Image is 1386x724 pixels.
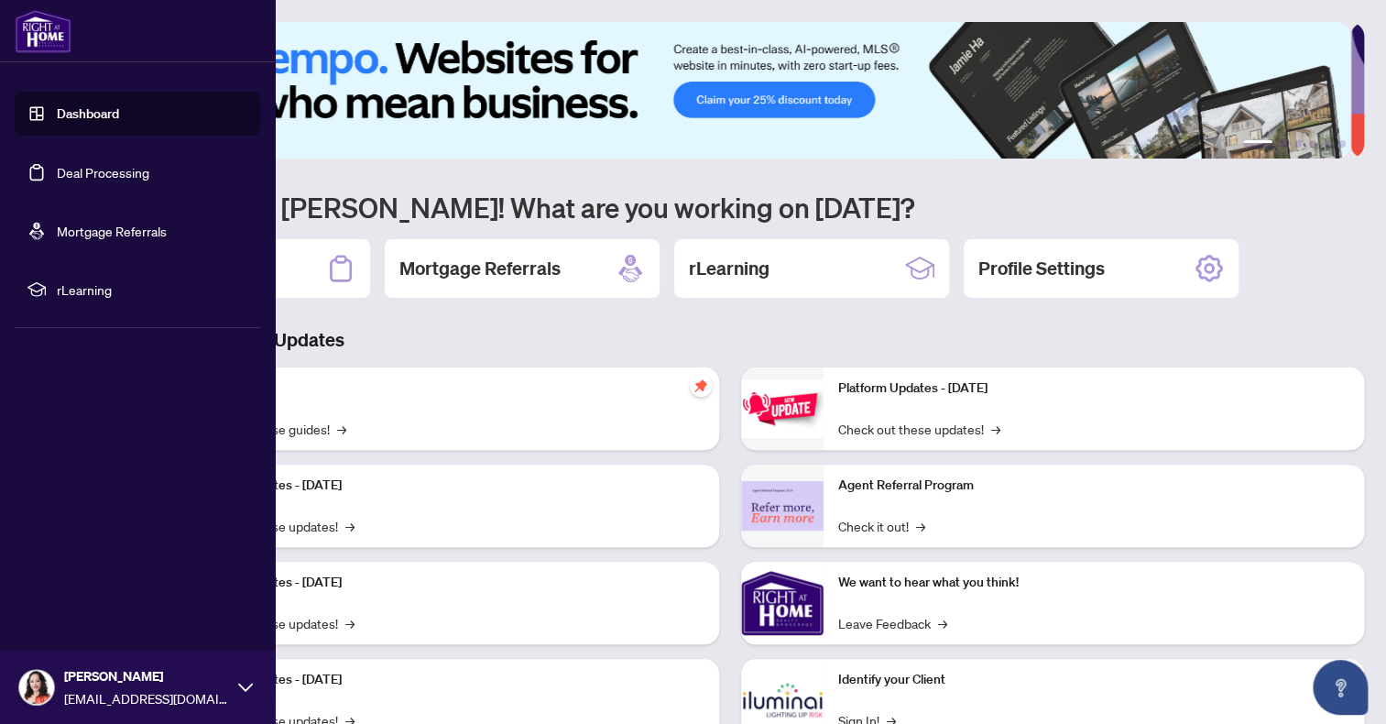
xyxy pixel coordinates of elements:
[57,280,247,300] span: rLearning
[741,379,824,437] img: Platform Updates - June 23, 2025
[95,327,1364,353] h3: Brokerage & Industry Updates
[192,476,704,496] p: Platform Updates - [DATE]
[741,562,824,644] img: We want to hear what you think!
[1324,140,1331,148] button: 5
[1309,140,1316,148] button: 4
[192,378,704,399] p: Self-Help
[95,190,1364,225] h1: Welcome back [PERSON_NAME]! What are you working on [DATE]?
[337,419,346,439] span: →
[64,688,229,708] span: [EMAIL_ADDRESS][DOMAIN_NAME]
[838,516,925,536] a: Check it out!→
[15,9,71,53] img: logo
[838,573,1350,593] p: We want to hear what you think!
[916,516,925,536] span: →
[19,670,54,705] img: Profile Icon
[64,666,229,686] span: [PERSON_NAME]
[838,419,1000,439] a: Check out these updates!→
[345,613,355,633] span: →
[838,476,1350,496] p: Agent Referral Program
[399,256,561,281] h2: Mortgage Referrals
[1243,140,1272,148] button: 1
[1280,140,1287,148] button: 2
[192,573,704,593] p: Platform Updates - [DATE]
[57,164,149,181] a: Deal Processing
[192,670,704,690] p: Platform Updates - [DATE]
[1294,140,1302,148] button: 3
[345,516,355,536] span: →
[838,613,947,633] a: Leave Feedback→
[938,613,947,633] span: →
[57,223,167,239] a: Mortgage Referrals
[95,22,1350,159] img: Slide 0
[1338,140,1346,148] button: 6
[978,256,1105,281] h2: Profile Settings
[741,481,824,532] img: Agent Referral Program
[690,375,712,397] span: pushpin
[991,419,1000,439] span: →
[838,378,1350,399] p: Platform Updates - [DATE]
[57,105,119,122] a: Dashboard
[689,256,769,281] h2: rLearning
[1313,660,1368,715] button: Open asap
[838,670,1350,690] p: Identify your Client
